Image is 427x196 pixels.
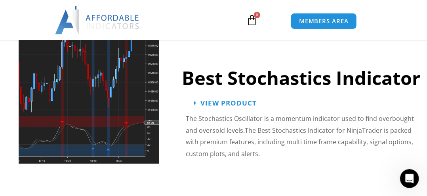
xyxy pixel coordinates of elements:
[234,9,269,32] a: 0
[194,100,257,106] a: View Product
[186,113,419,160] p: The Best Stochastics Indicator for NinjaTrader is packed with premium features, including multi t...
[19,28,159,164] img: Best Stochastic Indicator NinjaTrader | Affordable Indicators – NinjaTrader
[291,13,357,29] a: MEMBERS AREA
[299,18,349,24] span: MEMBERS AREA
[254,12,260,18] span: 0
[55,6,140,34] img: LogoAI | Affordable Indicators – NinjaTrader
[186,114,414,135] span: The Stochastics Oscillator is a momentum indicator used to find overbought and oversold levels.
[201,100,257,106] span: View Product
[182,65,421,90] a: Best Stochastics Indicator
[400,169,419,188] iframe: Intercom live chat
